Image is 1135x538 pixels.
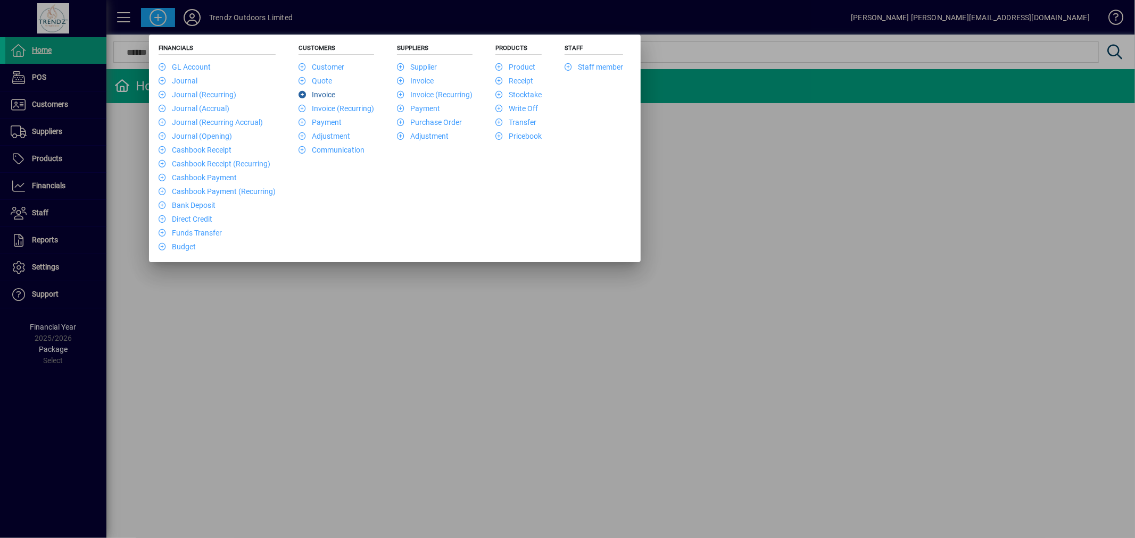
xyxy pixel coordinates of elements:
[565,44,623,55] h5: Staff
[159,242,196,251] a: Budget
[159,159,270,168] a: Cashbook Receipt (Recurring)
[495,44,542,55] h5: Products
[299,63,344,71] a: Customer
[495,77,533,85] a: Receipt
[397,118,462,127] a: Purchase Order
[159,132,232,140] a: Journal (Opening)
[495,104,538,113] a: Write Off
[159,63,211,71] a: GL Account
[159,77,197,85] a: Journal
[159,118,263,127] a: Journal (Recurring Accrual)
[159,173,237,182] a: Cashbook Payment
[159,215,212,223] a: Direct Credit
[495,90,542,99] a: Stocktake
[159,201,216,209] a: Bank Deposit
[159,44,276,55] h5: Financials
[397,77,434,85] a: Invoice
[495,118,536,127] a: Transfer
[495,132,542,140] a: Pricebook
[159,146,231,154] a: Cashbook Receipt
[397,44,473,55] h5: Suppliers
[397,132,449,140] a: Adjustment
[397,104,440,113] a: Payment
[299,132,350,140] a: Adjustment
[159,90,236,99] a: Journal (Recurring)
[397,90,473,99] a: Invoice (Recurring)
[159,229,222,237] a: Funds Transfer
[299,104,374,113] a: Invoice (Recurring)
[299,146,364,154] a: Communication
[495,63,535,71] a: Product
[159,187,276,196] a: Cashbook Payment (Recurring)
[159,104,229,113] a: Journal (Accrual)
[299,44,374,55] h5: Customers
[565,63,623,71] a: Staff member
[299,77,332,85] a: Quote
[299,118,342,127] a: Payment
[299,90,335,99] a: Invoice
[397,63,437,71] a: Supplier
